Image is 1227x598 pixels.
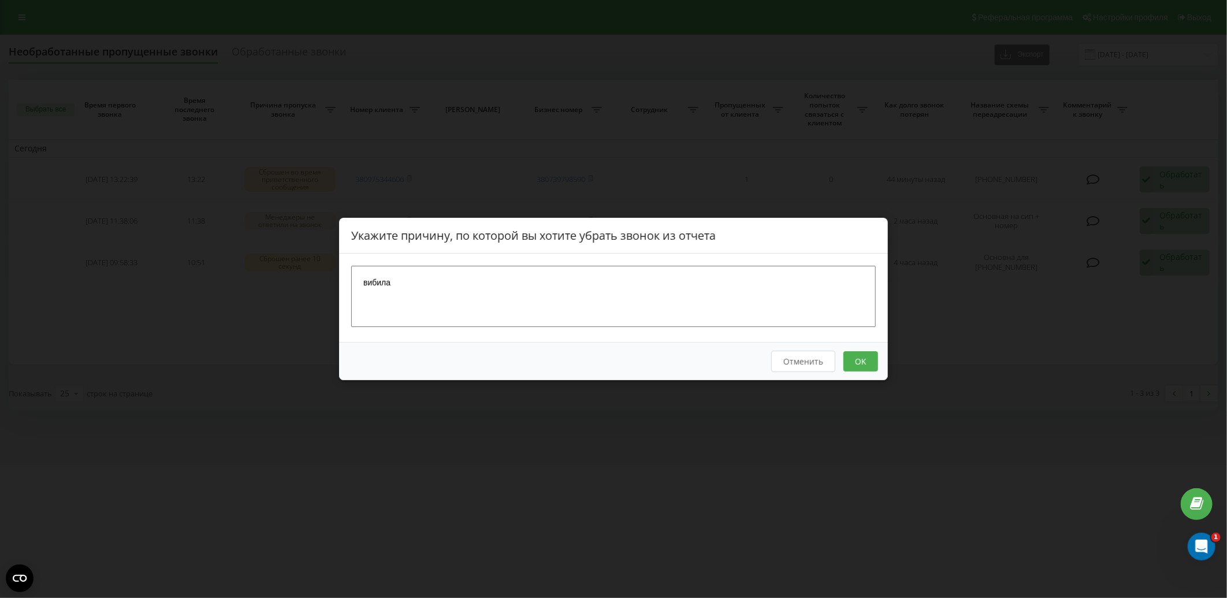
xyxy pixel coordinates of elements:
[1188,533,1215,560] iframe: Intercom live chat
[1211,533,1221,542] span: 1
[351,266,876,327] textarea: вибила
[339,218,888,254] div: Укажите причину, по которой вы хотите убрать звонок из отчета
[6,564,34,592] button: Open CMP widget
[771,351,835,372] button: Отменить
[843,351,878,372] button: OK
